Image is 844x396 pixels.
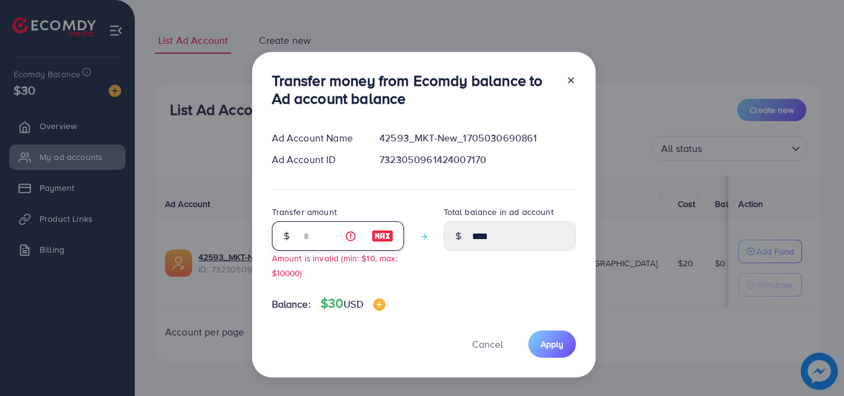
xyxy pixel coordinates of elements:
[528,331,576,357] button: Apply
[321,296,386,311] h4: $30
[373,298,386,311] img: image
[262,153,370,167] div: Ad Account ID
[272,297,311,311] span: Balance:
[369,153,585,167] div: 7323050961424007170
[272,206,337,218] label: Transfer amount
[344,297,363,311] span: USD
[472,337,503,351] span: Cancel
[371,229,394,243] img: image
[457,331,518,357] button: Cancel
[262,131,370,145] div: Ad Account Name
[369,131,585,145] div: 42593_MKT-New_1705030690861
[272,72,556,107] h3: Transfer money from Ecomdy balance to Ad account balance
[444,206,554,218] label: Total balance in ad account
[541,338,563,350] span: Apply
[272,252,398,278] small: Amount is invalid (min: $10, max: $10000)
